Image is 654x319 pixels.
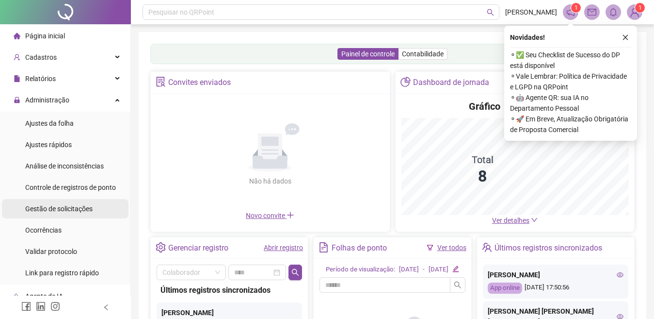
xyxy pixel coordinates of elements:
[400,77,411,87] span: pie-chart
[437,244,466,252] a: Ver todos
[452,266,459,272] span: edit
[25,141,72,149] span: Ajustes rápidos
[287,211,294,219] span: plus
[291,269,299,276] span: search
[492,217,529,224] span: Ver detalhes
[225,176,315,186] div: Não há dados
[25,292,63,300] span: Agente de IA
[566,8,575,17] span: notification
[494,240,602,256] div: Últimos registros sincronizados
[103,304,110,311] span: left
[427,244,433,251] span: filter
[488,283,623,294] div: [DATE] 17:50:56
[627,5,642,19] img: 92866
[402,50,444,58] span: Contabilidade
[25,205,93,213] span: Gestão de solicitações
[161,307,297,318] div: [PERSON_NAME]
[571,3,581,13] sup: 1
[332,240,387,256] div: Folhas de ponto
[25,269,99,277] span: Link para registro rápido
[14,54,20,61] span: user-add
[160,284,298,296] div: Últimos registros sincronizados
[510,50,631,71] span: ⚬ ✅ Seu Checklist de Sucesso do DP está disponível
[487,9,494,16] span: search
[635,3,645,13] sup: Atualize o seu contato no menu Meus Dados
[25,248,77,255] span: Validar protocolo
[14,33,20,39] span: home
[14,75,20,82] span: file
[492,217,538,224] a: Ver detalhes down
[25,75,56,83] span: Relatórios
[638,4,642,11] span: 1
[168,74,231,91] div: Convites enviados
[326,265,395,275] div: Período de visualização:
[574,4,578,11] span: 1
[25,184,116,191] span: Controle de registros de ponto
[25,96,69,104] span: Administração
[588,8,596,17] span: mail
[505,7,557,17] span: [PERSON_NAME]
[423,265,425,275] div: -
[14,97,20,103] span: lock
[25,32,65,40] span: Página inicial
[21,302,31,311] span: facebook
[341,50,395,58] span: Painel de controle
[617,271,623,278] span: eye
[399,265,419,275] div: [DATE]
[25,226,62,234] span: Ocorrências
[531,217,538,223] span: down
[25,162,104,170] span: Análise de inconsistências
[469,100,500,113] h4: Gráfico
[429,265,448,275] div: [DATE]
[510,92,631,114] span: ⚬ 🤖 Agente QR: sua IA no Departamento Pessoal
[246,212,294,219] span: Novo convite
[482,242,492,252] span: team
[25,119,74,127] span: Ajustes da folha
[168,240,228,256] div: Gerenciar registro
[36,302,46,311] span: linkedin
[156,77,166,87] span: solution
[25,53,57,61] span: Cadastros
[50,302,60,311] span: instagram
[413,74,489,91] div: Dashboard de jornada
[510,32,545,43] span: Novidades !
[622,34,629,41] span: close
[510,71,631,92] span: ⚬ Vale Lembrar: Política de Privacidade e LGPD na QRPoint
[488,269,623,280] div: [PERSON_NAME]
[488,283,522,294] div: App online
[454,281,462,289] span: search
[319,242,329,252] span: file-text
[264,244,303,252] a: Abrir registro
[156,242,166,252] span: setting
[510,114,631,135] span: ⚬ 🚀 Em Breve, Atualização Obrigatória de Proposta Comercial
[609,8,618,17] span: bell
